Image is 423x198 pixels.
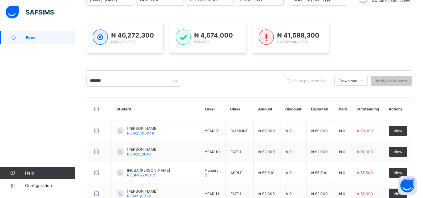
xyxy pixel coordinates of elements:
[253,98,281,120] th: Amount
[259,29,274,45] img: outstanding-1.146d663e52f09953f639664a84e30106.svg
[127,168,170,173] span: INUSA [PERSON_NAME]
[230,129,249,133] span: DIAMOND
[394,191,402,196] span: View
[127,147,157,152] span: [PERSON_NAME]
[352,98,384,120] th: Outstanding
[277,40,308,43] span: Outstanding Fees
[339,170,345,175] span: ₦ 0
[200,98,226,120] th: Level
[112,98,200,120] th: Student
[205,168,219,177] span: Nursery 2
[339,150,345,154] span: ₦ 0
[286,150,292,154] span: ₦ 0
[311,150,328,154] span: ₦ 92,000
[394,170,402,175] span: View
[286,191,292,196] span: ₦ 0
[311,191,328,196] span: ₦ 92,000
[357,191,373,196] span: ₦ 92,000
[93,29,108,45] img: expected-1.03dd87d44185fb6c27cc9b2570c10499.svg
[277,32,319,39] span: ₦ 41,598,300
[127,131,154,135] span: RCM23/00048
[230,170,242,175] span: APPLE
[357,129,373,133] span: ₦ 89,000
[339,191,345,196] span: ₦ 0
[6,6,54,19] img: safsims
[398,176,417,195] button: Open asap
[127,126,157,131] span: [PERSON_NAME]
[127,189,157,194] span: [PERSON_NAME]
[127,173,155,177] span: RCSNP22/0012
[286,170,292,175] span: ₦ 0
[194,32,233,39] span: ₦ 4,674,000
[111,40,135,43] span: Expected Fees
[306,98,334,120] th: Expected
[311,170,328,175] span: ₦ 55,500
[258,150,275,154] span: ₦ 92,000
[286,129,292,133] span: ₦ 0
[230,150,241,154] span: FAITH
[311,129,328,133] span: ₦ 89,000
[127,152,151,156] span: RCM25/0016
[176,29,191,45] img: paid-1.3eb1404cbcb1d3b736510a26bbfa3ccb.svg
[384,98,412,120] th: Actions
[26,35,75,40] span: Fees
[394,129,402,133] span: View
[258,170,275,175] span: ₦ 55,500
[230,191,241,196] span: FAITH
[339,79,357,83] span: Download
[357,170,373,175] span: ₦ 55,500
[334,98,352,120] th: Paid
[205,191,219,196] span: YEAR 11
[394,150,402,154] span: View
[258,191,275,196] span: ₦ 92,000
[339,129,345,133] span: ₦ 0
[258,129,275,133] span: ₦ 89,000
[25,170,75,175] span: Help
[205,150,220,154] span: YEAR 10
[281,98,306,120] th: Discount
[111,32,154,39] span: ₦ 46,272,300
[294,79,327,83] span: Send payment link
[357,150,373,154] span: ₦ 92,000
[205,129,218,133] span: YEAR 9
[225,98,253,120] th: Class
[25,183,75,188] span: Configuration
[375,79,407,83] span: Notify Defaulters
[194,40,209,43] span: Paid Fees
